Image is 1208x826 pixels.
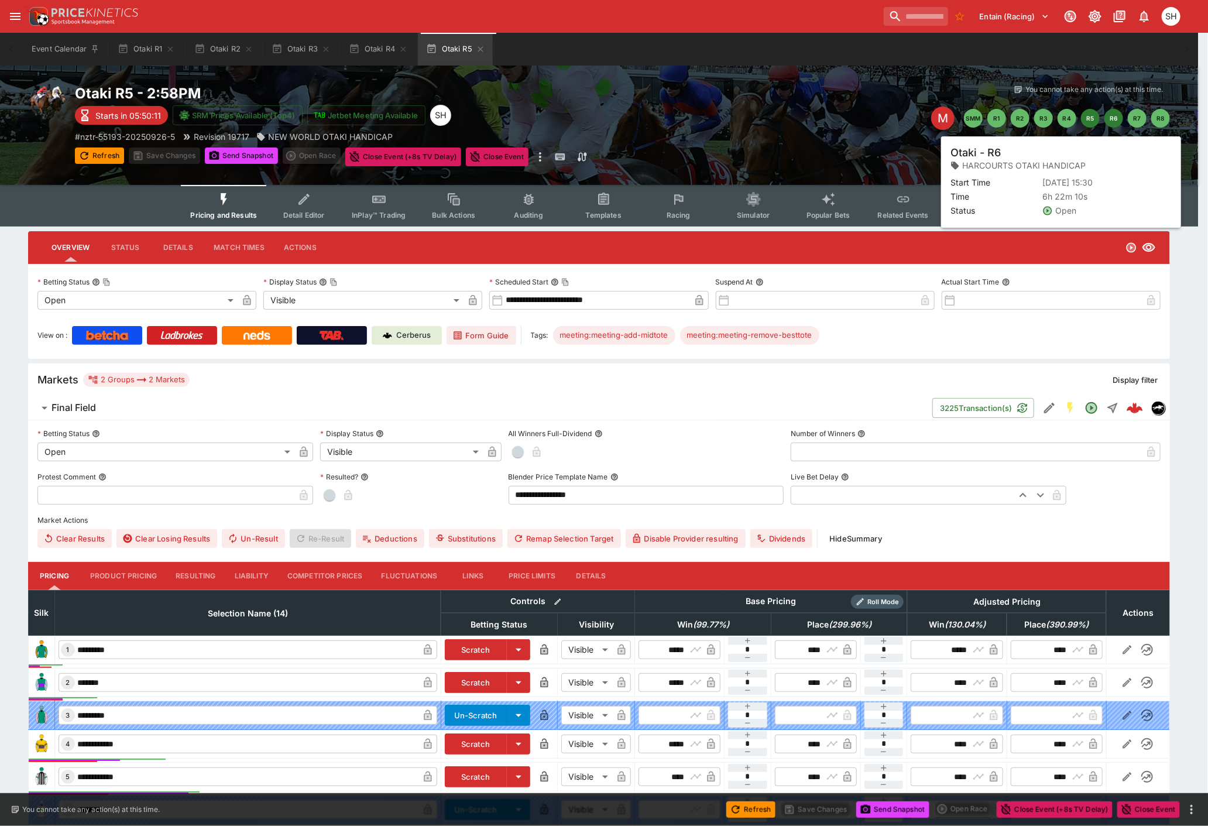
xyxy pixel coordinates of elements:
[945,618,986,632] em: ( 130.04 %)
[626,529,746,548] button: Disable Provider resulting
[1011,109,1029,128] button: R2
[931,107,955,130] div: Edit Meeting
[64,711,73,719] span: 3
[109,33,184,66] button: Otaki R1
[750,529,812,548] button: Dividends
[964,109,983,128] button: SMM
[195,606,301,621] span: Selection Name (14)
[863,597,904,607] span: Roll Mode
[341,33,416,66] button: Otaki R4
[533,148,547,166] button: more
[737,211,770,220] span: Simulator
[225,562,278,590] button: Liability
[278,562,372,590] button: Competitor Prices
[432,211,475,220] span: Bulk Actions
[1106,590,1169,635] th: Actions
[1018,151,1049,163] p: Overtype
[1151,109,1170,128] button: R8
[37,529,112,548] button: Clear Results
[5,6,26,27] button: open drawer
[942,277,1000,287] p: Actual Start Time
[205,148,278,164] button: Send Snapshot
[283,211,325,220] span: Detail Editor
[445,705,507,726] button: Un-Scratch
[884,7,948,26] input: search
[52,8,138,17] img: PriceKinetics
[566,618,627,632] span: Visibility
[1039,397,1060,419] button: Edit Detail
[1152,402,1165,414] img: nztr
[274,234,327,262] button: Actions
[268,131,393,143] p: NEW WORLD OTAKI HANDICAP
[1127,400,1143,416] div: 7c7323de-a031-4163-b5de-11da21a1493b
[726,801,775,818] button: Refresh
[173,105,303,125] button: SRM Prices Available (Top4)
[1011,618,1101,632] span: Place
[987,109,1006,128] button: R1
[116,529,217,548] button: Clear Losing Results
[152,234,204,262] button: Details
[186,33,261,66] button: Otaki R2
[222,529,284,548] button: Un-Result
[430,105,451,126] div: Scott Hunt
[32,767,51,786] img: runner 5
[75,148,124,164] button: Refresh
[64,646,72,654] span: 1
[1060,397,1081,419] button: SGM Enabled
[561,706,612,725] div: Visible
[1142,241,1156,255] svg: Visible
[447,326,516,345] a: Form Guide
[466,148,528,166] button: Close Event
[75,131,175,143] p: Copy To Clipboard
[263,33,338,66] button: Otaki R3
[356,529,424,548] button: Deductions
[586,211,622,220] span: Templates
[829,618,871,632] em: ( 299.96 %)
[561,640,612,659] div: Visible
[81,562,166,590] button: Product Pricing
[1085,6,1106,27] button: Toggle light/dark mode
[998,148,1170,166] div: Start From
[1058,109,1076,128] button: R4
[907,590,1106,613] th: Adjusted Pricing
[75,84,623,102] h2: Copy To Clipboard
[37,277,90,287] p: Betting Status
[42,234,99,262] button: Overview
[499,562,565,590] button: Price Limits
[693,618,729,632] em: ( 99.77 %)
[320,443,483,461] div: Visible
[37,291,238,310] div: Open
[1034,109,1053,128] button: R3
[25,33,107,66] button: Event Calendar
[822,529,889,548] button: HideSummary
[181,185,1017,227] div: Event type filters
[514,211,543,220] span: Auditing
[742,594,801,609] div: Base Pricing
[37,429,90,438] p: Betting Status
[1158,4,1184,29] button: Scott Hunt
[1123,396,1147,420] a: 7c7323de-a031-4163-b5de-11da21a1493b
[791,429,855,438] p: Number of Winners
[1085,401,1099,415] svg: Open
[1104,109,1123,128] button: R6
[64,773,73,781] span: 5
[37,472,96,482] p: Protest Comment
[22,804,160,815] p: You cannot take any action(s) at this time.
[95,109,161,122] p: Starts in 05:50:11
[330,278,338,286] button: Copy To Clipboard
[441,590,635,613] th: Controls
[565,562,617,590] button: Details
[28,562,81,590] button: Pricing
[667,211,691,220] span: Racing
[1081,109,1100,128] button: R5
[561,735,612,753] div: Visible
[664,618,742,632] span: Win
[1109,6,1130,27] button: Documentation
[32,673,51,692] img: runner 2
[950,211,1007,220] span: System Controls
[37,373,78,386] h5: Markets
[1127,400,1143,416] img: logo-cerberus--red.svg
[553,326,675,345] div: Betting Target: cerberus
[445,734,507,755] button: Scratch
[320,331,344,340] img: TabNZ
